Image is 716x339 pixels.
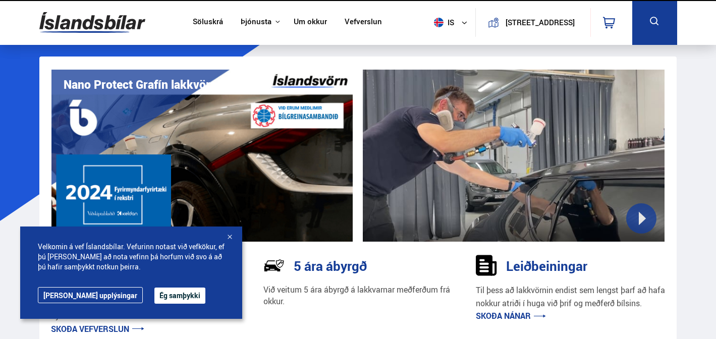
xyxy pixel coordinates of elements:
[430,8,475,37] button: is
[506,258,587,273] h3: Leiðbeiningar
[64,78,217,91] h1: Nano Protect Grafín lakkvörn
[345,17,382,28] a: Vefverslun
[294,17,327,28] a: Um okkur
[39,6,145,39] img: G0Ugv5HjCgRt.svg
[241,17,271,27] button: Þjónusta
[38,242,225,272] span: Velkomin á vef Íslandsbílar. Vefurinn notast við vefkökur, ef þú [PERSON_NAME] að nota vefinn þá ...
[481,8,584,37] a: [STREET_ADDRESS]
[476,310,546,321] a: Skoða nánar
[476,255,497,276] img: sDldwouBCQTERH5k.svg
[434,18,444,27] img: svg+xml;base64,PHN2ZyB4bWxucz0iaHR0cDovL3d3dy53My5vcmcvMjAwMC9zdmciIHdpZHRoPSI1MTIiIGhlaWdodD0iNT...
[503,18,577,27] button: [STREET_ADDRESS]
[193,17,223,28] a: Söluskrá
[154,288,205,304] button: Ég samþykki
[263,284,453,307] p: Við veitum 5 ára ábyrgð á lakkvarnar meðferðum frá okkur.
[294,258,367,273] h3: 5 ára ábyrgð
[38,287,143,303] a: [PERSON_NAME] upplýsingar
[476,284,665,310] p: Til þess að lakkvörnin endist sem lengst þarf að hafa nokkur atriði í huga við þrif og meðferð bí...
[51,323,144,334] a: Skoða vefverslun
[263,255,285,276] img: NP-R9RrMhXQFCiaa.svg
[51,70,353,242] img: vI42ee_Copy_of_H.png
[430,18,455,27] span: is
